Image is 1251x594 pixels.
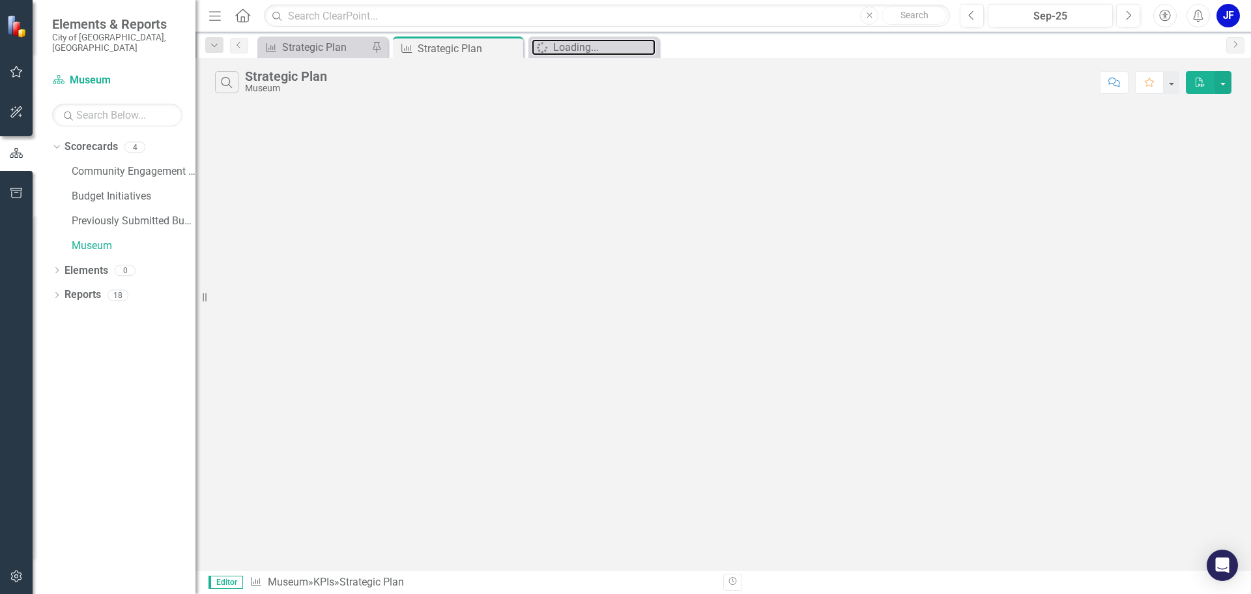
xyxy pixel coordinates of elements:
a: Scorecards [65,140,118,155]
div: Strategic Plan [418,40,520,57]
div: Strategic Plan [245,69,327,83]
a: Museum [268,576,308,588]
span: Editor [208,576,243,589]
a: Community Engagement & Emergency Preparedness [72,164,195,179]
a: Previously Submitted Budget Initiatives [72,214,195,229]
input: Search ClearPoint... [264,5,950,27]
a: Reports [65,288,101,303]
div: 4 [124,141,145,153]
a: Strategic Plan [261,39,368,55]
a: KPIs [313,576,334,588]
input: Search Below... [52,104,182,126]
a: Museum [52,73,182,88]
button: JF [1216,4,1240,27]
div: Sep-25 [992,8,1108,24]
div: » » [250,575,713,590]
span: Search [900,10,928,20]
img: ClearPoint Strategy [7,14,29,37]
button: Sep-25 [988,4,1113,27]
div: Museum [245,83,327,93]
div: 0 [115,265,136,276]
button: Search [882,7,947,25]
div: 18 [108,290,128,301]
div: Open Intercom Messenger [1207,550,1238,581]
a: Budget Initiatives [72,189,195,204]
span: Elements & Reports [52,16,182,32]
div: Strategic Plan [282,39,368,55]
small: City of [GEOGRAPHIC_DATA], [GEOGRAPHIC_DATA] [52,32,182,53]
div: Strategic Plan [339,576,404,588]
div: Loading... [553,39,655,55]
a: Loading... [532,39,655,55]
a: Elements [65,263,108,278]
a: Museum [72,239,195,254]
